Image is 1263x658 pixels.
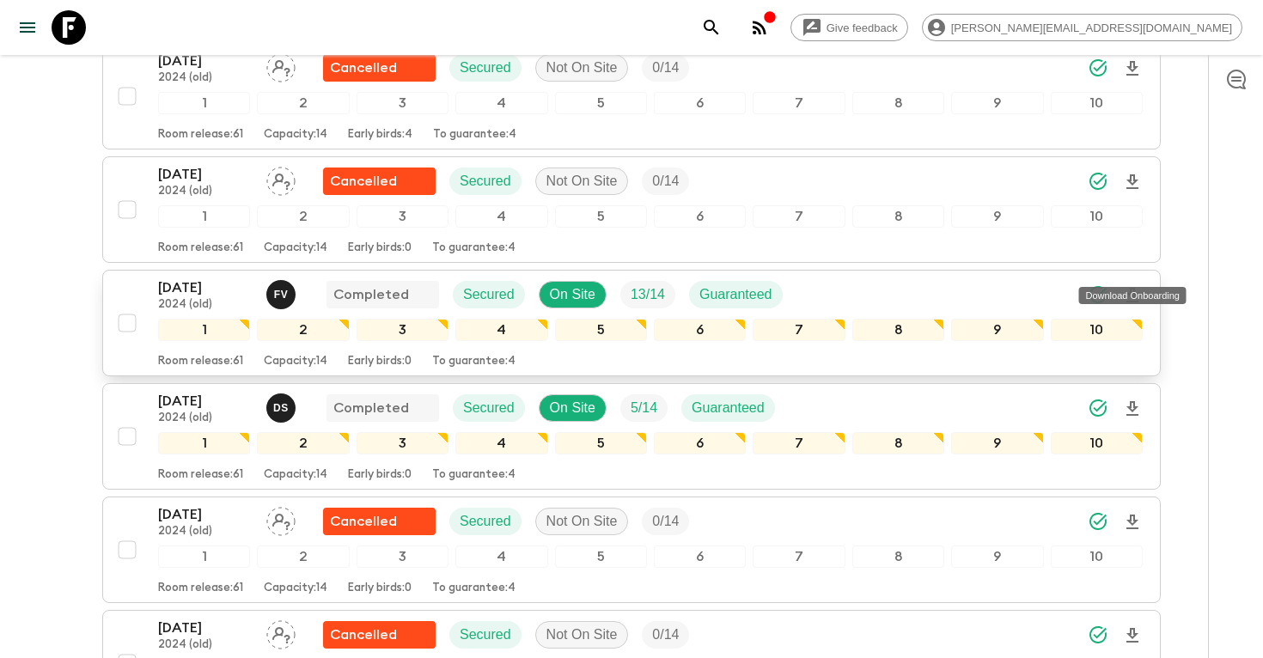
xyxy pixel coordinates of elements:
[555,545,647,568] div: 5
[257,545,349,568] div: 2
[348,355,412,369] p: Early birds: 0
[652,511,679,532] p: 0 / 14
[951,432,1043,454] div: 9
[453,281,525,308] div: Secured
[535,54,629,82] div: Not On Site
[348,241,412,255] p: Early birds: 0
[753,432,845,454] div: 7
[266,512,296,526] span: Assign pack leader
[1051,545,1143,568] div: 10
[1051,432,1143,454] div: 10
[357,205,448,228] div: 3
[852,92,944,114] div: 8
[1051,205,1143,228] div: 10
[158,391,253,411] p: [DATE]
[852,205,944,228] div: 8
[654,205,746,228] div: 6
[158,71,253,85] p: 2024 (old)
[348,128,412,142] p: Early birds: 4
[433,128,516,142] p: To guarantee: 4
[790,14,908,41] a: Give feedback
[158,525,253,539] p: 2024 (old)
[266,58,296,72] span: Assign pack leader
[158,468,243,482] p: Room release: 61
[1122,172,1143,192] svg: Download Onboarding
[266,172,296,186] span: Assign pack leader
[555,205,647,228] div: 5
[432,468,516,482] p: To guarantee: 4
[158,51,253,71] p: [DATE]
[550,284,595,305] p: On Site
[699,284,772,305] p: Guaranteed
[460,624,511,645] p: Secured
[546,624,618,645] p: Not On Site
[102,43,1161,149] button: [DATE]2024 (old)Assign pack leaderFlash Pack cancellationSecuredNot On SiteTrip Fill12345678910Ro...
[158,582,243,595] p: Room release: 61
[455,432,547,454] div: 4
[348,582,412,595] p: Early birds: 0
[753,92,845,114] div: 7
[535,168,629,195] div: Not On Site
[631,398,657,418] p: 5 / 14
[460,58,511,78] p: Secured
[460,171,511,192] p: Secured
[652,58,679,78] p: 0 / 14
[852,432,944,454] div: 8
[257,92,349,114] div: 2
[922,14,1242,41] div: [PERSON_NAME][EMAIL_ADDRESS][DOMAIN_NAME]
[333,284,409,305] p: Completed
[257,432,349,454] div: 2
[1051,92,1143,114] div: 10
[555,432,647,454] div: 5
[158,185,253,198] p: 2024 (old)
[1088,624,1108,645] svg: Synced Successfully
[1122,58,1143,79] svg: Download Onboarding
[323,168,436,195] div: Flash Pack cancellation
[692,398,765,418] p: Guaranteed
[546,171,618,192] p: Not On Site
[550,398,595,418] p: On Site
[357,545,448,568] div: 3
[158,164,253,185] p: [DATE]
[463,398,515,418] p: Secured
[330,511,397,532] p: Cancelled
[158,618,253,638] p: [DATE]
[333,398,409,418] p: Completed
[10,10,45,45] button: menu
[432,355,516,369] p: To guarantee: 4
[449,168,522,195] div: Secured
[455,205,547,228] div: 4
[257,205,349,228] div: 2
[652,171,679,192] p: 0 / 14
[1122,512,1143,533] svg: Download Onboarding
[951,545,1043,568] div: 9
[1122,399,1143,419] svg: Download Onboarding
[357,432,448,454] div: 3
[642,54,689,82] div: Trip Fill
[158,545,250,568] div: 1
[642,508,689,535] div: Trip Fill
[158,277,253,298] p: [DATE]
[1079,287,1187,304] div: Download Onboarding
[555,92,647,114] div: 5
[432,582,516,595] p: To guarantee: 4
[449,621,522,649] div: Secured
[158,432,250,454] div: 1
[158,298,253,312] p: 2024 (old)
[546,511,618,532] p: Not On Site
[951,205,1043,228] div: 9
[455,545,547,568] div: 4
[264,582,327,595] p: Capacity: 14
[449,54,522,82] div: Secured
[642,168,689,195] div: Trip Fill
[323,54,436,82] div: Flash Pack cancellation
[158,504,253,525] p: [DATE]
[620,281,675,308] div: Trip Fill
[257,319,349,341] div: 2
[158,92,250,114] div: 1
[535,621,629,649] div: Not On Site
[455,319,547,341] div: 4
[330,624,397,645] p: Cancelled
[158,355,243,369] p: Room release: 61
[463,284,515,305] p: Secured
